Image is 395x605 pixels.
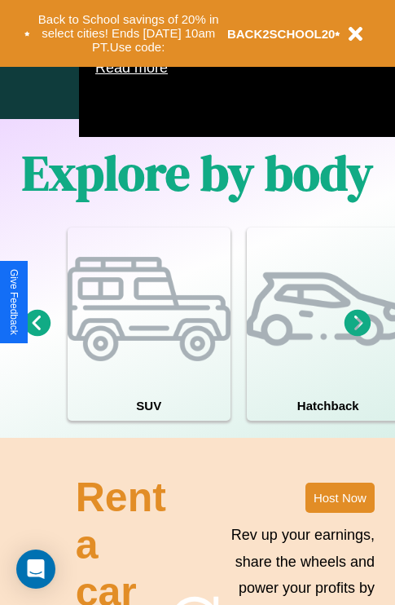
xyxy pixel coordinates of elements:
div: Open Intercom Messenger [16,550,55,589]
div: Give Feedback [8,269,20,335]
h1: Explore by body [22,139,373,206]
button: Host Now [305,483,375,513]
b: BACK2SCHOOL20 [227,27,336,41]
h4: SUV [68,391,230,421]
button: Back to School savings of 20% in select cities! Ends [DATE] 10am PT.Use code: [30,8,227,59]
